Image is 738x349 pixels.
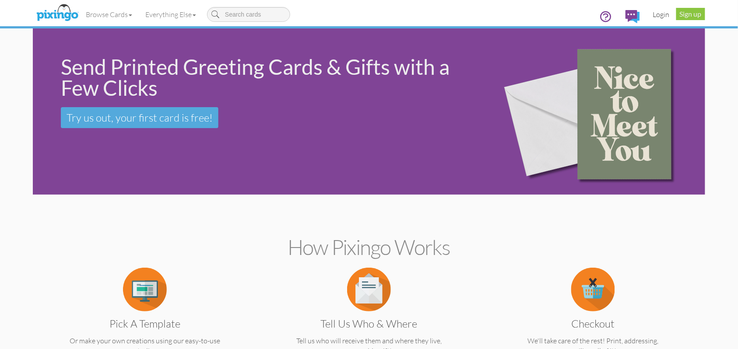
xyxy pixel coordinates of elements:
img: item.alt [571,268,615,311]
h3: Pick a Template [56,318,233,329]
a: Everything Else [139,3,203,25]
a: Try us out, your first card is free! [61,107,218,128]
a: Login [647,3,676,25]
span: Try us out, your first card is free! [67,111,213,124]
img: item.alt [347,268,391,311]
div: Send Printed Greeting Cards & Gifts with a Few Clicks [61,56,474,98]
img: 15b0954d-2d2f-43ee-8fdb-3167eb028af9.png [488,16,699,207]
a: Sign up [676,8,705,20]
img: item.alt [123,268,167,311]
h3: Tell us Who & Where [281,318,457,329]
h3: Checkout [505,318,682,329]
a: Browse Cards [79,3,139,25]
h2: How Pixingo works [48,236,690,259]
img: comments.svg [626,10,640,23]
input: Search cards [207,7,290,22]
img: pixingo logo [34,2,81,24]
